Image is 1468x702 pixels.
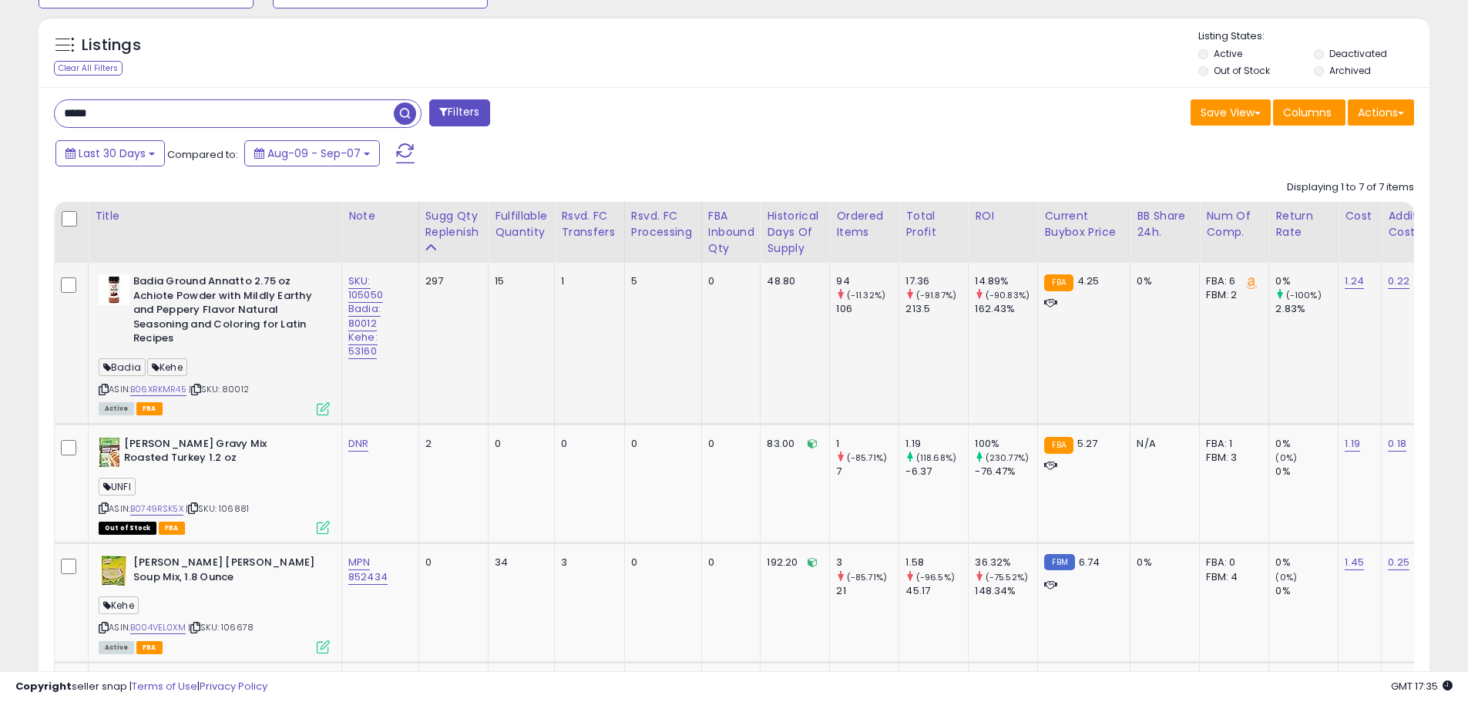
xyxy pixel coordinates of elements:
span: Badia [99,358,146,376]
div: 1.19 [905,437,968,451]
a: MPN 852434 [348,555,388,584]
span: FBA [159,522,185,535]
img: 51Qf-nNhDYL._SL40_.jpg [99,556,129,586]
div: Total Profit [905,208,962,240]
span: | SKU: 106881 [186,502,249,515]
a: Terms of Use [132,679,197,694]
div: seller snap | | [15,680,267,694]
div: 297 [425,274,477,288]
div: ASIN: [99,437,330,533]
span: FBA [136,402,163,415]
div: 0% [1275,584,1338,598]
div: 0% [1275,437,1338,451]
div: 5 [631,274,690,288]
a: B004VEL0XM [130,621,186,634]
div: 2 [425,437,477,451]
div: Current Buybox Price [1044,208,1124,240]
span: 5.27 [1077,436,1098,451]
div: Sugg Qty Replenish [425,208,482,240]
div: Clear All Filters [54,61,123,76]
div: 0 [708,437,749,451]
div: 21 [836,584,899,598]
button: Save View [1191,99,1271,126]
div: 2.83% [1275,302,1338,316]
div: BB Share 24h. [1137,208,1193,240]
div: FBA: 6 [1206,274,1257,288]
label: Deactivated [1329,47,1387,60]
small: (0%) [1275,452,1297,464]
div: Return Rate [1275,208,1332,240]
span: UNFI [99,478,136,495]
b: [PERSON_NAME] Gravy Mix Roasted Turkey 1.2 oz [124,437,311,469]
div: Num of Comp. [1206,208,1262,240]
div: 17.36 [905,274,968,288]
div: ASIN: [99,274,330,413]
button: Last 30 Days [55,140,165,166]
div: 1.58 [905,556,968,569]
div: FBM: 3 [1206,451,1257,465]
b: [PERSON_NAME] [PERSON_NAME] Soup Mix, 1.8 Ounce [133,556,321,588]
small: FBA [1044,437,1073,454]
small: (-85.71%) [847,571,887,583]
label: Archived [1329,64,1371,77]
span: Aug-09 - Sep-07 [267,146,361,161]
small: (-90.83%) [986,289,1030,301]
div: 45.17 [905,584,968,598]
div: -6.37 [905,465,968,479]
div: 148.34% [975,584,1037,598]
div: 14.89% [975,274,1037,288]
img: 51MrIVHo32L._SL40_.jpg [99,437,120,468]
div: 0 [631,437,690,451]
div: 0 [425,556,477,569]
div: FBM: 2 [1206,288,1257,302]
div: Additional Cost [1388,208,1444,240]
th: Please note that this number is a calculation based on your required days of coverage and your ve... [418,202,489,263]
small: FBA [1044,274,1073,291]
div: 48.80 [767,274,818,288]
small: (-96.5%) [916,571,955,583]
span: | SKU: 106678 [188,621,254,633]
div: Fulfillable Quantity [495,208,548,240]
div: 7 [836,465,899,479]
p: Listing States: [1198,29,1429,44]
span: 4.25 [1077,274,1100,288]
small: (-91.87%) [916,289,956,301]
small: (230.77%) [986,452,1029,464]
div: ASIN: [99,556,330,652]
div: 0% [1137,556,1188,569]
div: 0 [708,274,749,288]
span: Columns [1283,105,1332,120]
small: FBM [1044,554,1074,570]
div: Title [95,208,335,224]
div: 0% [1275,556,1338,569]
div: 0% [1137,274,1188,288]
div: Displaying 1 to 7 of 7 items [1287,180,1414,195]
small: (118.68%) [916,452,956,464]
a: B06XRKMR45 [130,383,186,396]
div: Ordered Items [836,208,892,240]
a: 0.25 [1388,555,1409,570]
span: 2025-10-8 17:35 GMT [1391,679,1453,694]
a: 0.18 [1388,436,1406,452]
div: 3 [836,556,899,569]
a: 1.45 [1345,555,1364,570]
h5: Listings [82,35,141,56]
span: Last 30 Days [79,146,146,161]
a: 0.22 [1388,274,1409,289]
button: Columns [1273,99,1345,126]
div: 162.43% [975,302,1037,316]
div: 0% [1275,465,1338,479]
img: 31SFr4D4L-L._SL40_.jpg [99,274,129,305]
button: Aug-09 - Sep-07 [244,140,380,166]
div: 0 [631,556,690,569]
div: FBM: 4 [1206,570,1257,584]
a: DNR [348,436,368,452]
div: 15 [495,274,543,288]
div: FBA: 0 [1206,556,1257,569]
div: FBA: 1 [1206,437,1257,451]
span: All listings currently available for purchase on Amazon [99,641,134,654]
div: 94 [836,274,899,288]
div: 0 [561,437,613,451]
div: 36.32% [975,556,1037,569]
small: (-85.71%) [847,452,887,464]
